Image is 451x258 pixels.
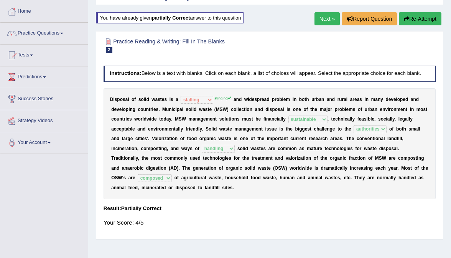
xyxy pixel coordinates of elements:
[171,116,172,122] b: .
[156,107,159,112] b: s
[342,97,344,102] b: r
[420,107,423,112] b: o
[160,97,162,102] b: t
[207,107,209,112] b: t
[293,97,294,102] b: i
[397,107,401,112] b: m
[193,107,194,112] b: i
[222,116,224,122] b: o
[110,97,114,102] b: D
[154,116,157,122] b: e
[281,116,282,122] b: l
[286,97,290,102] b: m
[338,116,341,122] b: h
[310,107,312,112] b: t
[339,107,342,112] b: o
[368,116,370,122] b: b
[162,97,165,102] b: e
[374,116,375,122] b: ,
[258,116,261,122] b: e
[140,107,143,112] b: o
[353,107,356,112] b: s
[229,116,230,122] b: t
[260,107,263,112] b: d
[345,116,347,122] b: c
[141,116,143,122] b: r
[326,107,328,112] b: j
[212,116,215,122] b: n
[411,107,414,112] b: n
[282,97,283,102] b: l
[367,116,368,122] b: i
[270,107,272,112] b: s
[365,107,367,112] b: u
[268,107,270,112] b: i
[342,12,397,25] button: Report Question
[194,107,196,112] b: d
[215,116,217,122] b: t
[280,107,283,112] b: a
[133,107,135,112] b: g
[391,107,393,112] b: o
[332,97,335,102] b: d
[179,116,182,122] b: S
[370,116,372,122] b: l
[272,116,274,122] b: n
[238,107,239,112] b: l
[328,116,329,122] b: ,
[182,116,186,122] b: W
[303,107,306,112] b: o
[110,70,141,76] b: Instructions:
[305,97,306,102] b: t
[151,116,154,122] b: d
[138,107,141,112] b: c
[119,107,122,112] b: e
[114,107,117,112] b: e
[416,107,421,112] b: m
[416,97,419,102] b: d
[114,116,117,122] b: o
[144,116,146,122] b: d
[269,116,272,122] b: a
[161,116,163,122] b: o
[119,116,122,122] b: n
[372,116,374,122] b: e
[413,97,416,102] b: n
[382,107,385,112] b: n
[357,97,360,102] b: a
[117,107,119,112] b: v
[302,97,305,102] b: o
[202,107,205,112] b: a
[426,107,427,112] b: t
[250,107,252,112] b: n
[364,116,367,122] b: s
[306,97,309,102] b: h
[0,110,88,129] a: Strategy Videos
[296,107,298,112] b: n
[388,107,389,112] b: i
[324,107,326,112] b: a
[333,116,336,122] b: e
[400,107,403,112] b: e
[179,107,182,112] b: a
[244,97,248,102] b: w
[406,107,407,112] b: t
[298,107,301,112] b: e
[378,97,380,102] b: n
[249,97,252,102] b: d
[283,97,286,102] b: e
[244,107,245,112] b: t
[347,116,350,122] b: a
[319,97,321,102] b: a
[331,107,332,112] b: r
[130,107,132,112] b: n
[249,116,252,122] b: s
[122,107,123,112] b: l
[203,116,206,122] b: e
[354,97,357,102] b: e
[255,116,258,122] b: b
[236,107,237,112] b: l
[396,97,397,102] b: l
[371,97,375,102] b: m
[245,107,247,112] b: i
